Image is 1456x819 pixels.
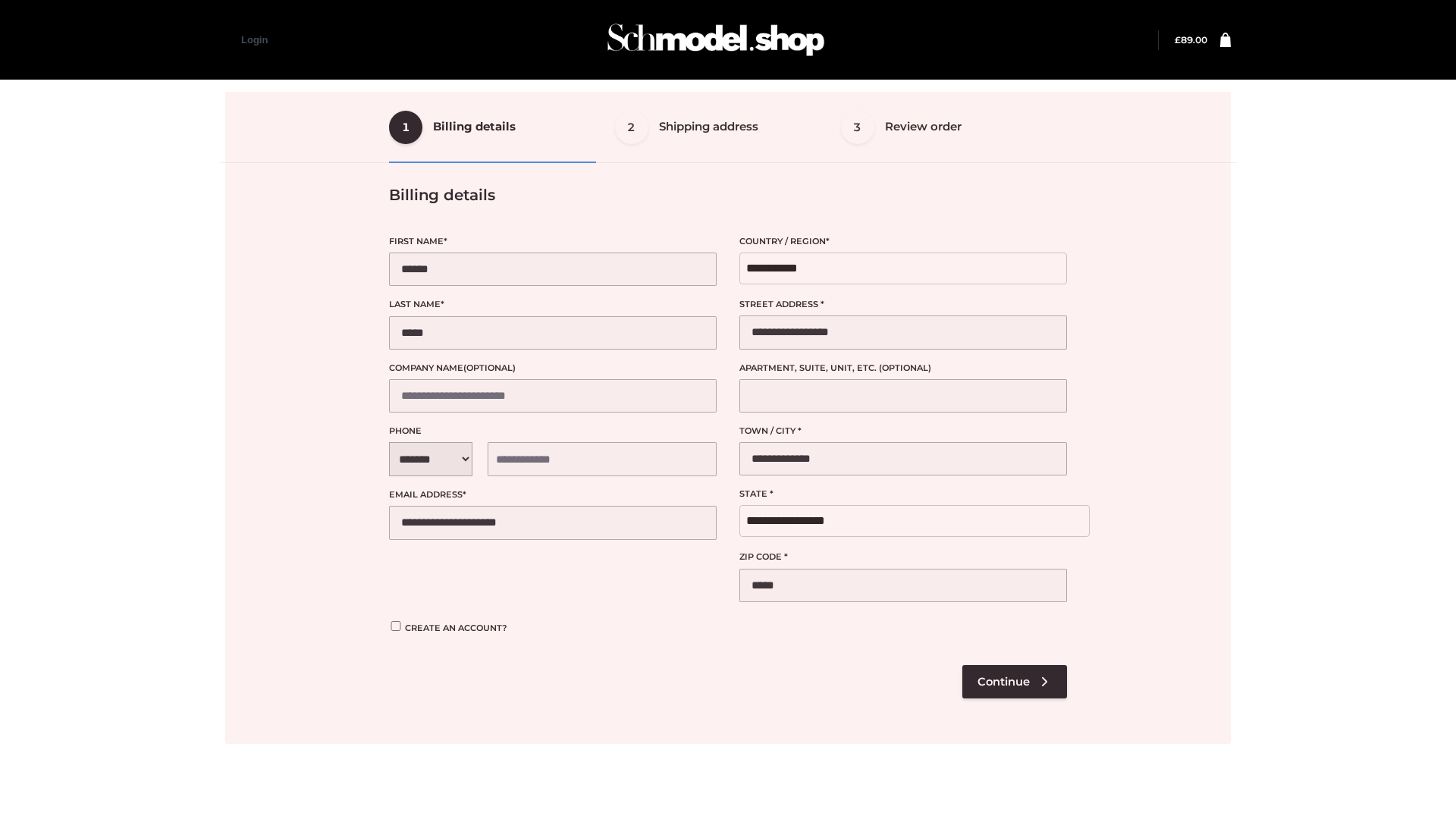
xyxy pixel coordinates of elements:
bdi: 89.00 [1175,34,1207,45]
img: Schmodel Admin 964 [602,10,830,70]
a: £89.00 [1175,34,1207,45]
a: Login [241,34,268,45]
span: £ [1175,34,1181,45]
